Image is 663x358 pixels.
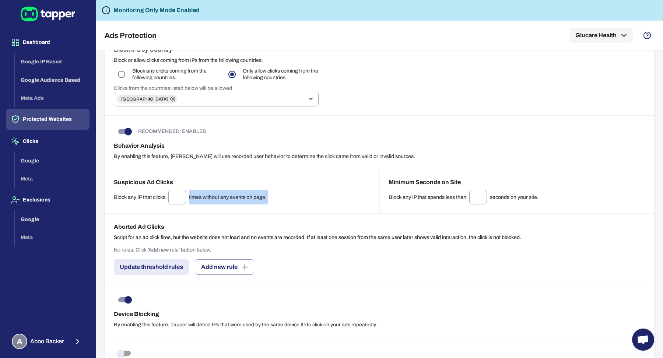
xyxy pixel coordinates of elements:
[15,58,90,64] a: Google IP Based
[102,6,110,15] svg: Tapper is not blocking any fraudulent activity for this domain
[389,190,645,204] div: Block any IP that spends less than seconds on your site.
[15,53,90,71] button: Google IP Based
[632,329,654,351] a: Open chat
[15,210,90,229] button: Google
[195,259,254,275] button: Add new rule
[15,215,90,222] a: Google
[6,138,90,144] a: Clicks
[15,71,90,89] button: Google Audience Based
[243,68,329,81] p: Only allow clicks coming from the following countries.
[15,76,90,83] a: Google Audience Based
[114,85,319,92] h6: Clicks from the countries listed below will be allowed
[105,31,157,40] h5: Ads Protection
[6,196,90,203] a: Exclusions
[114,57,645,64] p: Block or allow clicks coming from IPs from the following countries.
[114,310,645,319] h6: Device Blocking
[114,190,371,204] div: Block any IP that clicks times without any events on page.
[15,152,90,170] button: Google
[30,338,64,345] span: Aboo Backer
[6,116,90,122] a: Protected Websites
[6,109,90,130] button: Protected Websites
[114,259,189,275] button: Update threshold rules
[389,178,645,187] h6: Minimum Seconds on Site
[117,95,177,103] div: [GEOGRAPHIC_DATA]
[114,153,645,160] p: By enabling this feature, [PERSON_NAME] will use recorded user behavior to determine the click ca...
[114,322,645,328] p: By enabling this feature, Tapper will detect IPs that were used by the same device ID to click on...
[113,6,200,15] h6: Monitoring Only Mode Enabled
[114,234,521,241] p: Script for an ad click fires, but the website does not load and no events are recorded. If at lea...
[6,39,90,45] a: Dashboard
[132,68,218,81] p: Block any clicks coming from the following countries.
[6,331,90,352] button: AAboo Backer
[15,157,90,163] a: Google
[114,247,211,253] p: No rules. Click 'Add new rule' button below.
[138,128,206,135] p: RECOMMENDED: ENABLED
[114,222,521,231] h6: Aborted Ad Clicks
[6,32,90,53] button: Dashboard
[6,190,90,210] button: Exclusions
[12,334,27,349] div: A
[569,28,633,43] button: Glucare Health
[306,94,316,104] button: Open
[114,178,371,187] h6: Suspicious Ad Clicks
[6,131,90,152] button: Clicks
[114,141,645,150] h6: Behavior Analysis
[117,96,172,102] span: [GEOGRAPHIC_DATA]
